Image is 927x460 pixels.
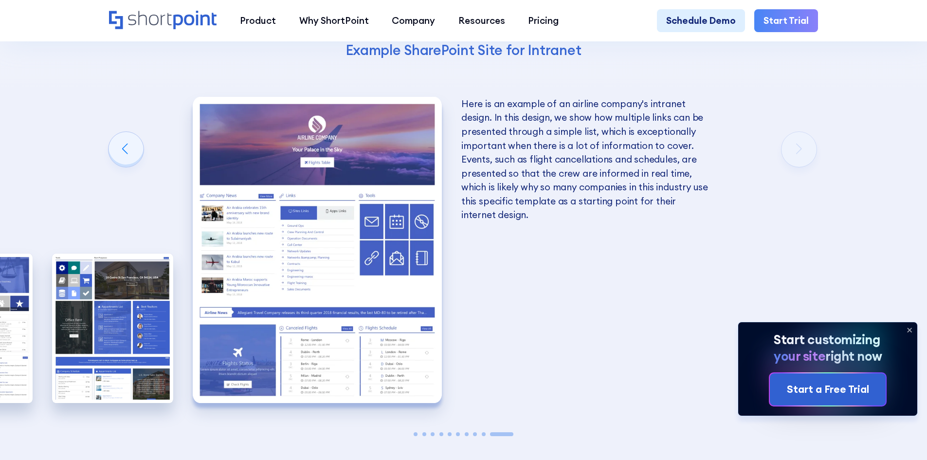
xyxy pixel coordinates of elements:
[109,11,217,31] a: Home
[465,432,469,436] span: Go to slide 7
[461,97,710,222] p: Here is an example of an airline company's intranet design. In this design, we show how multiple ...
[448,432,452,436] span: Go to slide 5
[193,97,442,403] img: Best SharePoint Intranet Transport
[52,254,174,403] div: 9 / 10
[52,254,174,403] img: Intranet Site Example SharePoint Real Estate
[193,97,442,403] div: 10 / 10
[473,432,477,436] span: Go to slide 8
[456,432,460,436] span: Go to slide 6
[447,9,517,33] a: Resources
[431,432,435,436] span: Go to slide 3
[299,14,369,28] div: Why ShortPoint
[439,432,443,436] span: Go to slide 4
[528,14,559,28] div: Pricing
[288,9,381,33] a: Why ShortPoint
[482,432,486,436] span: Go to slide 9
[240,14,276,28] div: Product
[228,9,288,33] a: Product
[517,9,571,33] a: Pricing
[657,9,745,33] a: Schedule Demo
[109,132,144,167] div: Previous slide
[490,432,513,436] span: Go to slide 10
[770,373,886,405] a: Start a Free Trial
[414,432,418,436] span: Go to slide 1
[422,432,426,436] span: Go to slide 2
[392,14,435,28] div: Company
[380,9,447,33] a: Company
[203,41,725,59] h4: Example SharePoint Site for Intranet
[754,9,818,33] a: Start Trial
[787,382,869,397] div: Start a Free Trial
[458,14,505,28] div: Resources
